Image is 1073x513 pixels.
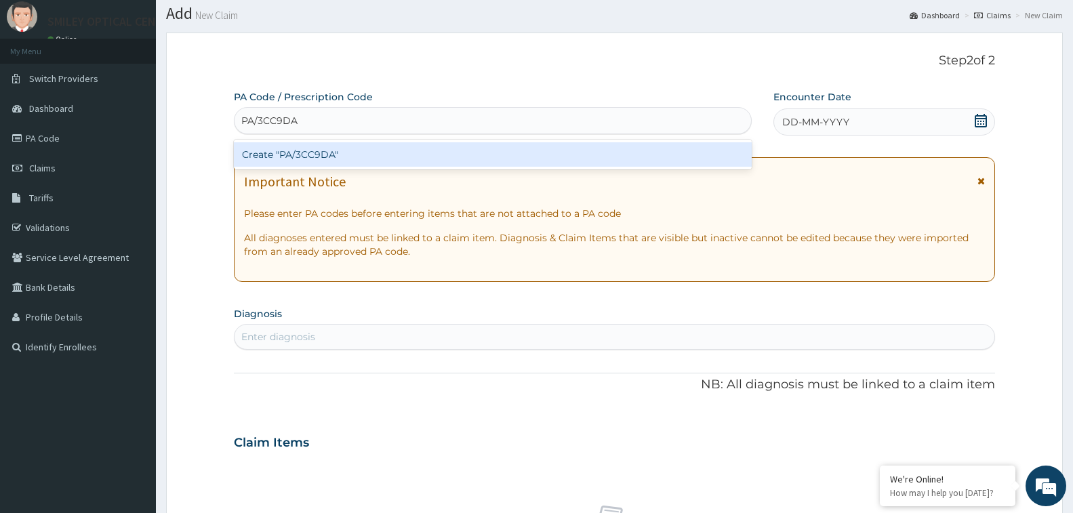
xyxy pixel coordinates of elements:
[910,9,960,21] a: Dashboard
[7,1,37,32] img: User Image
[47,35,80,44] a: Online
[166,5,1063,22] h1: Add
[234,54,995,68] p: Step 2 of 2
[29,192,54,204] span: Tariffs
[890,487,1005,499] p: How may I help you today?
[70,76,228,94] div: Chat with us now
[234,142,752,167] div: Create "PA/3CC9DA"
[234,376,995,394] p: NB: All diagnosis must be linked to a claim item
[773,90,851,104] label: Encounter Date
[29,102,73,115] span: Dashboard
[1012,9,1063,21] li: New Claim
[234,436,309,451] h3: Claim Items
[234,90,373,104] label: PA Code / Prescription Code
[25,68,55,102] img: d_794563401_company_1708531726252_794563401
[782,115,849,129] span: DD-MM-YYYY
[974,9,1011,21] a: Claims
[193,10,238,20] small: New Claim
[222,7,255,39] div: Minimize live chat window
[234,307,282,321] label: Diagnosis
[244,207,985,220] p: Please enter PA codes before entering items that are not attached to a PA code
[7,370,258,417] textarea: Type your message and hit 'Enter'
[47,16,176,28] p: SMILEY OPTICAL CENTRE
[890,473,1005,485] div: We're Online!
[244,231,985,258] p: All diagnoses entered must be linked to a claim item. Diagnosis & Claim Items that are visible bu...
[29,162,56,174] span: Claims
[241,330,315,344] div: Enter diagnosis
[79,171,187,308] span: We're online!
[244,174,346,189] h1: Important Notice
[29,73,98,85] span: Switch Providers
